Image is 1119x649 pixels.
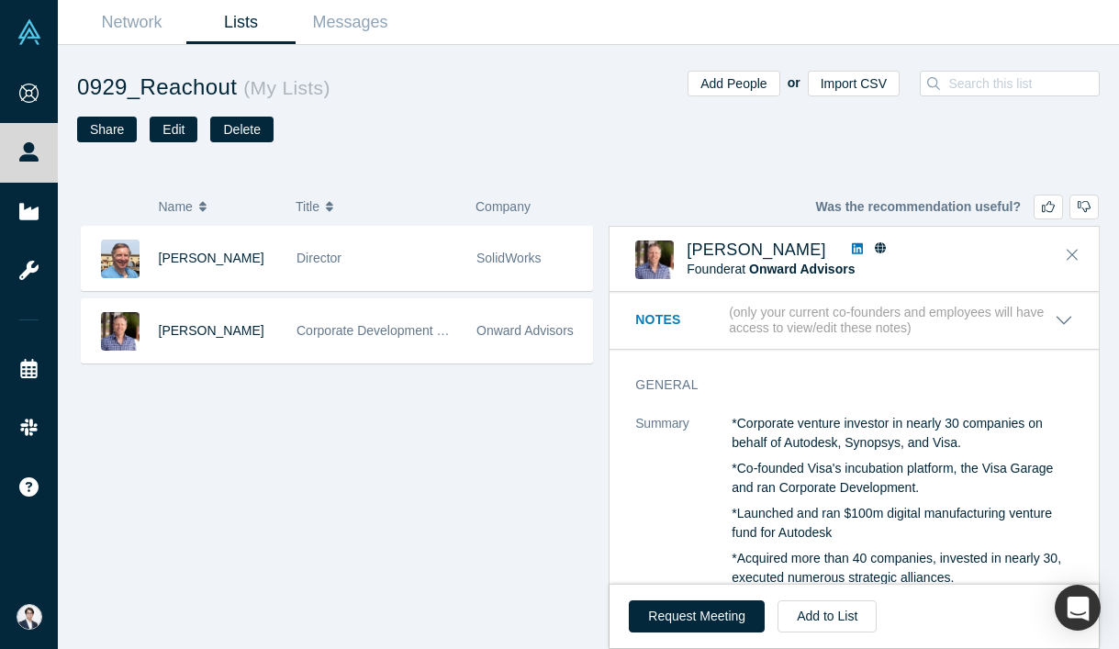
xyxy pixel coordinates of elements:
a: [PERSON_NAME] [159,251,264,265]
button: Request Meeting [629,600,765,632]
span: Name [159,187,193,226]
img: Greg Smith's Profile Image [101,240,140,278]
p: (only your current co-founders and employees will have access to view/edit these notes) [729,305,1055,336]
small: ( My Lists ) [237,77,330,98]
button: Title [296,187,456,226]
a: [PERSON_NAME] [159,323,264,338]
span: Founder at [687,262,855,276]
img: Josh Ewing's Profile Image [635,241,674,279]
h3: General [635,375,1047,395]
a: Lists [186,1,296,44]
button: Close [1058,241,1086,270]
a: Network [77,1,186,44]
img: Alchemist Vault Logo [17,19,42,45]
h3: Notes [635,310,725,330]
a: Onward Advisors [749,262,855,276]
p: *Acquired more than 40 companies, invested in nearly 30, executed numerous strategic alliances. [732,549,1073,587]
div: Was the recommendation useful? [815,195,1099,219]
button: Edit [150,117,197,142]
button: Import CSV [808,71,900,96]
b: or [788,75,800,90]
button: Add People [688,71,779,96]
span: SolidWorks [476,251,542,265]
span: Company [476,199,531,214]
span: Corporate Development Professional | Startup Advisor [297,323,605,338]
input: Search this list [946,72,1111,95]
button: Name [159,187,277,226]
button: Notes (only your current co-founders and employees will have access to view/edit these notes) [635,305,1073,336]
button: Share [77,117,137,142]
button: Delete [210,117,273,142]
span: Title [296,187,319,226]
a: [PERSON_NAME] [687,241,826,259]
button: Add to List [778,600,877,632]
img: Josh Ewing's Profile Image [101,312,140,351]
img: Eisuke Shimizu's Account [17,604,42,630]
span: Director [297,251,341,265]
h1: 0929_Reachout [77,71,588,104]
p: *Launched and ran $100m digital manufacturing venture fund for Autodesk [732,504,1073,543]
a: Messages [296,1,405,44]
p: *Co-founded Visa's incubation platform, the Visa Garage and ran Corporate Development. [732,459,1073,498]
span: Onward Advisors [476,323,574,338]
p: *Corporate venture investor in nearly 30 companies on behalf of Autodesk, Synopsys, and Visa. [732,414,1073,453]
